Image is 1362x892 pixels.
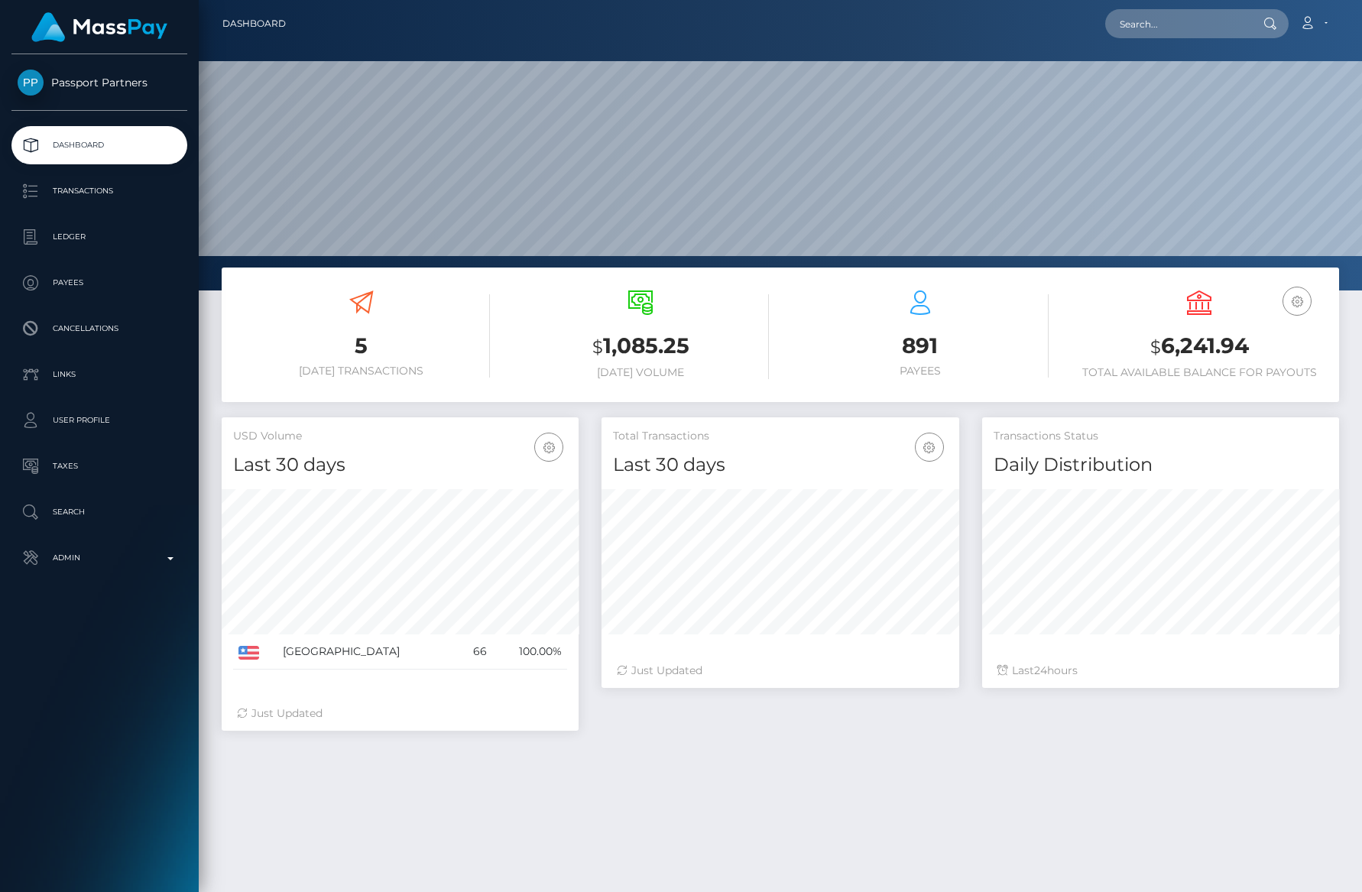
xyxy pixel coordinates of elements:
[1150,336,1161,358] small: $
[11,218,187,256] a: Ledger
[513,331,770,362] h3: 1,085.25
[233,331,490,361] h3: 5
[18,317,181,340] p: Cancellations
[238,646,259,660] img: US.png
[997,663,1324,679] div: Last hours
[18,455,181,478] p: Taxes
[18,180,181,203] p: Transactions
[1105,9,1249,38] input: Search...
[18,501,181,524] p: Search
[233,452,567,478] h4: Last 30 days
[11,493,187,531] a: Search
[457,634,491,670] td: 66
[233,429,567,444] h5: USD Volume
[1072,331,1328,362] h3: 6,241.94
[18,547,181,569] p: Admin
[11,539,187,577] a: Admin
[18,363,181,386] p: Links
[792,331,1049,361] h3: 891
[11,447,187,485] a: Taxes
[11,401,187,440] a: User Profile
[792,365,1049,378] h6: Payees
[513,366,770,379] h6: [DATE] Volume
[613,452,947,478] h4: Last 30 days
[11,76,187,89] span: Passport Partners
[18,134,181,157] p: Dashboard
[277,634,458,670] td: [GEOGRAPHIC_DATA]
[11,126,187,164] a: Dashboard
[11,264,187,302] a: Payees
[492,634,568,670] td: 100.00%
[617,663,943,679] div: Just Updated
[31,12,167,42] img: MassPay Logo
[18,271,181,294] p: Payees
[11,172,187,210] a: Transactions
[994,429,1328,444] h5: Transactions Status
[11,310,187,348] a: Cancellations
[233,365,490,378] h6: [DATE] Transactions
[18,70,44,96] img: Passport Partners
[237,705,563,722] div: Just Updated
[1072,366,1328,379] h6: Total Available Balance for Payouts
[11,355,187,394] a: Links
[1034,663,1047,677] span: 24
[994,452,1328,478] h4: Daily Distribution
[18,225,181,248] p: Ledger
[613,429,947,444] h5: Total Transactions
[592,336,603,358] small: $
[222,8,286,40] a: Dashboard
[18,409,181,432] p: User Profile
